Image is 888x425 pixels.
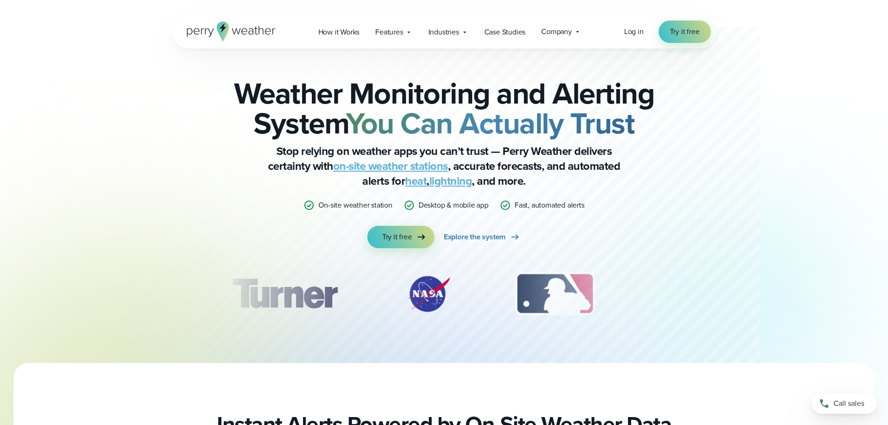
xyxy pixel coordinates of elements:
a: heat [405,173,427,189]
span: How it Works [318,27,360,38]
p: Desktop & mobile app [419,200,489,211]
div: slideshow [219,271,670,322]
span: Industries [428,27,459,38]
a: Try it free [659,21,711,43]
span: Company [541,26,572,37]
a: Call sales [812,393,877,414]
a: Log in [624,26,644,37]
span: Try it free [382,231,412,243]
a: on-site weather stations [333,158,448,174]
a: How it Works [310,22,368,42]
div: 2 of 12 [396,271,461,317]
span: Features [375,27,403,38]
img: Turner-Construction_1.svg [218,271,351,317]
div: 4 of 12 [649,271,723,317]
img: MLB.svg [506,271,604,317]
div: 1 of 12 [218,271,351,317]
span: Explore the system [444,231,506,243]
img: PGA.svg [649,271,723,317]
span: Case Studies [484,27,526,38]
h2: Weather Monitoring and Alerting System [219,78,670,138]
span: Try it free [670,26,700,37]
p: On-site weather station [318,200,392,211]
a: Case Studies [476,22,534,42]
strong: You Can Actually Trust [346,101,634,145]
a: Explore the system [444,226,521,248]
p: Fast, automated alerts [515,200,585,211]
img: NASA.svg [396,271,461,317]
div: 3 of 12 [506,271,604,317]
p: Stop relying on weather apps you can’t trust — Perry Weather delivers certainty with , accurate f... [258,144,631,188]
a: lightning [429,173,472,189]
span: Call sales [833,398,864,409]
a: Try it free [367,226,434,248]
